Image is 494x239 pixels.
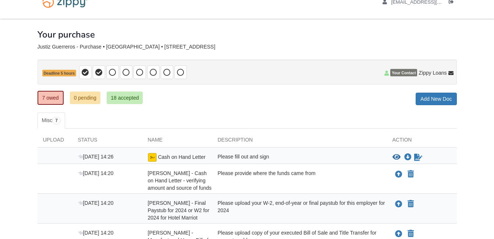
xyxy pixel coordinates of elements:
button: Declare Yaimys Justiz Guerreros - Cash on Hand Letter - verifying amount and source of funds not ... [407,170,415,179]
div: Please upload your W-2, end-of-year or final paystub for this employer for 2024 [212,199,387,221]
div: Action [387,136,457,147]
span: Your Contact [390,69,417,76]
span: [DATE] 14:20 [78,230,114,236]
button: View Cash on Hand Letter [392,154,401,161]
span: [DATE] 14:26 [78,154,114,160]
a: Sign Form [413,153,423,162]
div: Please fill out and sign [212,153,387,162]
a: Misc [38,113,65,129]
button: Declare Yaimys Justiz Guerreros - Final Paystub for 2024 or W2 for 2024 for Hotel Marriot not app... [407,200,415,208]
span: [PERSON_NAME] - Final Paystub for 2024 or W2 for 2024 for Hotel Marriot [148,200,209,221]
button: Upload Yaimys Justiz Guerreros - Cash on Hand Letter - verifying amount and source of funds [394,170,403,179]
span: Cash on Hand Letter [158,154,205,160]
a: 18 accepted [107,92,143,104]
div: Upload [38,136,72,147]
div: Please provide where the funds came from [212,170,387,192]
a: 7 owed [38,91,64,105]
span: 7 [52,117,61,124]
a: Download Cash on Hand Letter [404,154,412,160]
a: 0 pending [70,92,101,104]
a: Add New Doc [416,93,457,105]
div: Justiz Guerreros - Purchase • [GEOGRAPHIC_DATA] • [STREET_ADDRESS] [38,44,457,50]
span: [DATE] 14:20 [78,200,114,206]
span: Deadline 5 hours [42,70,77,77]
span: Zippy Loans [419,69,447,76]
div: Description [212,136,387,147]
button: Declare Yaimys Justiz Guerreros - Manufactured Home Bill of Sale and Title Transfer for 5515 118t... [407,229,415,238]
button: Upload Yaimys Justiz Guerreros - Manufactured Home Bill of Sale and Title Transfer for 5515 118th... [394,229,403,239]
button: Upload Yaimys Justiz Guerreros - Final Paystub for 2024 or W2 for 2024 for Hotel Marriot [394,199,403,209]
div: Status [72,136,142,147]
h1: Your purchase [38,30,95,39]
span: [PERSON_NAME] - Cash on Hand Letter - verifying amount and source of funds [148,170,212,191]
div: Name [142,136,212,147]
span: [DATE] 14:20 [78,170,114,176]
img: Ready for you to esign [148,153,157,162]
